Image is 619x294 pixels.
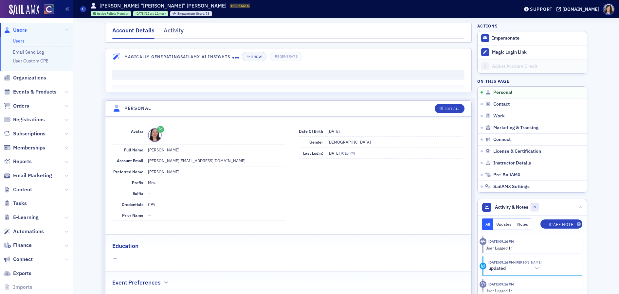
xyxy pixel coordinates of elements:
span: Subscriptions [13,130,46,137]
div: User Logged In [485,288,578,294]
span: Organizations [13,74,46,81]
span: Avatar [131,129,143,134]
span: License & Certification [493,148,541,154]
a: Email Marketing [4,172,52,179]
a: View Homepage [39,4,54,15]
span: Work [493,113,505,119]
div: 2009-09-30 00:00:00 [133,11,168,16]
a: Connect [4,256,33,263]
a: Adjust Account Credit [478,59,587,73]
a: Subscriptions [4,130,46,137]
dd: [PERSON_NAME] [148,145,285,155]
span: Automations [13,228,44,235]
a: Content [4,186,32,193]
span: [DATE] [328,129,340,134]
a: Reports [4,158,32,165]
span: 9:16 PM [341,150,355,156]
a: Finance [4,242,32,249]
button: Updates [493,218,515,230]
span: Preferred Name [113,169,143,174]
h2: Event Preferences [112,278,161,287]
span: — [113,255,463,262]
span: Personal [493,90,512,95]
span: Suffix [133,191,143,196]
button: All [482,218,493,230]
div: Update [480,263,486,269]
div: (15yrs 11mos) [136,11,166,16]
div: Engagement Score: 73 [170,11,212,16]
button: Regenerate [270,52,302,61]
div: 73 [177,12,210,16]
span: Fellow Member [107,11,129,16]
a: Tasks [4,200,27,207]
a: Users [13,38,25,44]
span: Account Email [117,158,143,163]
div: User Logged In [485,245,578,251]
button: [DOMAIN_NAME] [556,7,601,11]
span: Events & Products [13,88,57,95]
a: Users [4,26,27,34]
span: Users [13,26,27,34]
span: Full Name [124,147,143,152]
button: Impersonate [492,35,519,41]
a: User Custom CPE [13,58,48,64]
dd: [PERSON_NAME] [148,166,285,177]
span: USR-16616 [231,4,249,8]
span: Contact [493,101,510,107]
button: Show [242,52,266,61]
a: Organizations [4,74,46,81]
a: Active Fellow Member [93,11,129,16]
span: Prefix [132,180,143,185]
span: Exports [13,270,31,277]
span: Email Marketing [13,172,52,179]
img: SailAMX [9,5,39,15]
a: Email Send Log [13,49,44,55]
span: Imports [13,284,32,291]
span: Tasks [13,200,27,207]
span: Registrations [13,116,45,123]
a: Orders [4,102,29,110]
dd: Mrs. [148,177,285,188]
span: Activity & Notes [495,204,528,211]
div: Activity [480,281,486,288]
h4: Magically Generating SailAMX AI Insights [124,54,233,60]
div: Activity [164,26,184,38]
div: Edit All [445,107,460,111]
span: Prior Name [122,213,143,218]
h2: Education [112,242,138,250]
span: Instructor Details [493,160,531,166]
h1: [PERSON_NAME] "[PERSON_NAME]" [PERSON_NAME] [100,2,227,9]
span: [DATE] [328,150,341,156]
span: Connect [13,256,33,263]
h4: On this page [477,78,587,84]
dd: [PERSON_NAME][EMAIL_ADDRESS][DOMAIN_NAME] [148,155,285,166]
button: Notes [514,218,531,230]
span: SailAMX Settings [493,184,530,190]
button: Magic Login Link [478,45,587,59]
button: Staff Note [540,219,583,229]
span: Gender [309,139,323,145]
a: Automations [4,228,44,235]
span: Marketing & Tracking [493,125,538,131]
div: Support [530,6,553,12]
span: Content [13,186,32,193]
span: Connect [493,137,511,143]
div: [DOMAIN_NAME] [562,6,599,12]
h5: updated [488,266,506,271]
div: Magic Login Link [492,49,584,55]
a: Events & Products [4,88,57,95]
span: Finance [13,242,32,249]
span: — [148,191,151,196]
time: 9/8/2025 09:16 PM [488,260,514,265]
span: Pre-SailAMX [493,172,520,178]
div: Activity [480,238,486,245]
div: Adjust Account Credit [492,63,584,69]
time: 9/8/2025 09:16 PM [488,239,514,244]
div: Active: Active: Fellow Member [91,11,131,16]
button: Edit All [435,104,464,113]
dd: [DEMOGRAPHIC_DATA] [328,137,463,147]
span: Profile [603,4,614,15]
div: Show [251,55,262,59]
span: Last Login: [303,150,323,156]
